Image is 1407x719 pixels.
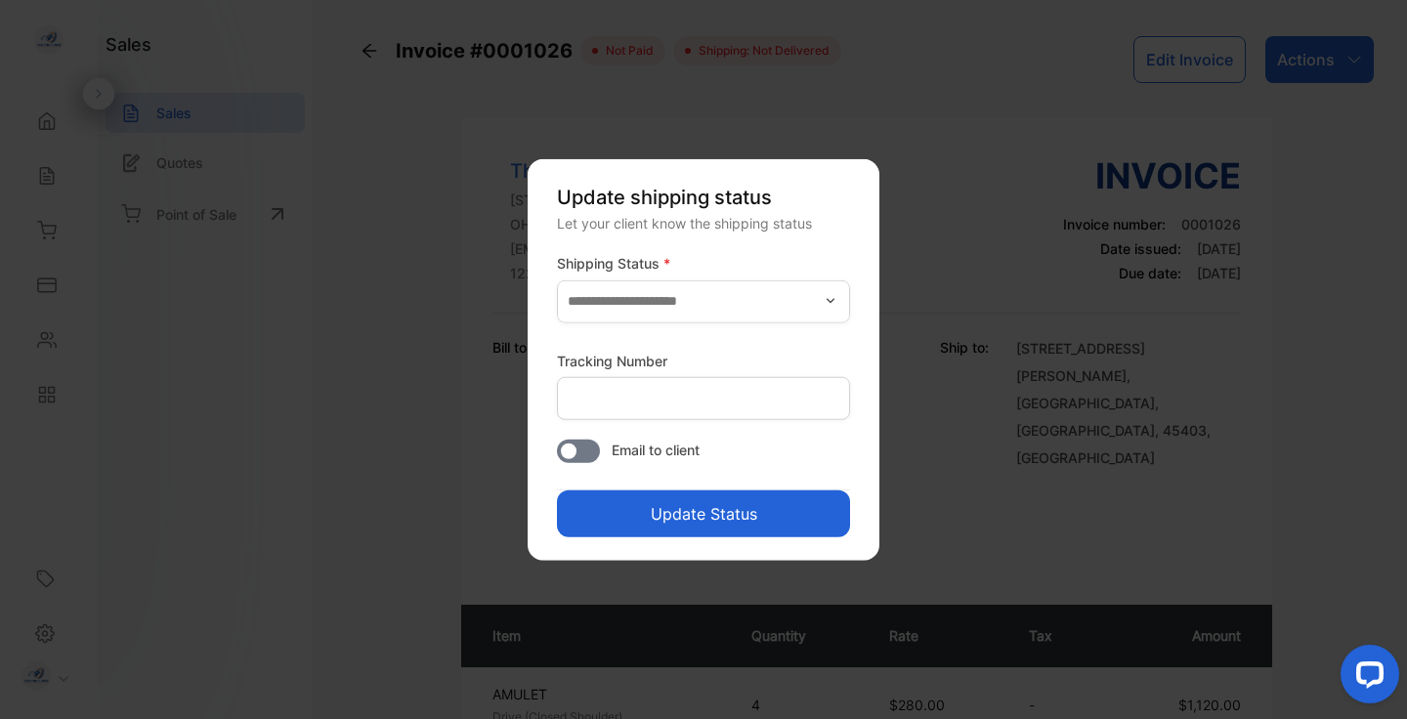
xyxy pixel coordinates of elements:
span: Email to client [612,439,700,459]
label: Shipping Status [557,253,850,274]
p: Update shipping status [557,183,850,212]
label: Tracking Number [557,350,667,370]
button: Update Status [557,489,850,536]
div: Let your client know the shipping status [557,213,850,233]
iframe: LiveChat chat widget [1325,637,1407,719]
